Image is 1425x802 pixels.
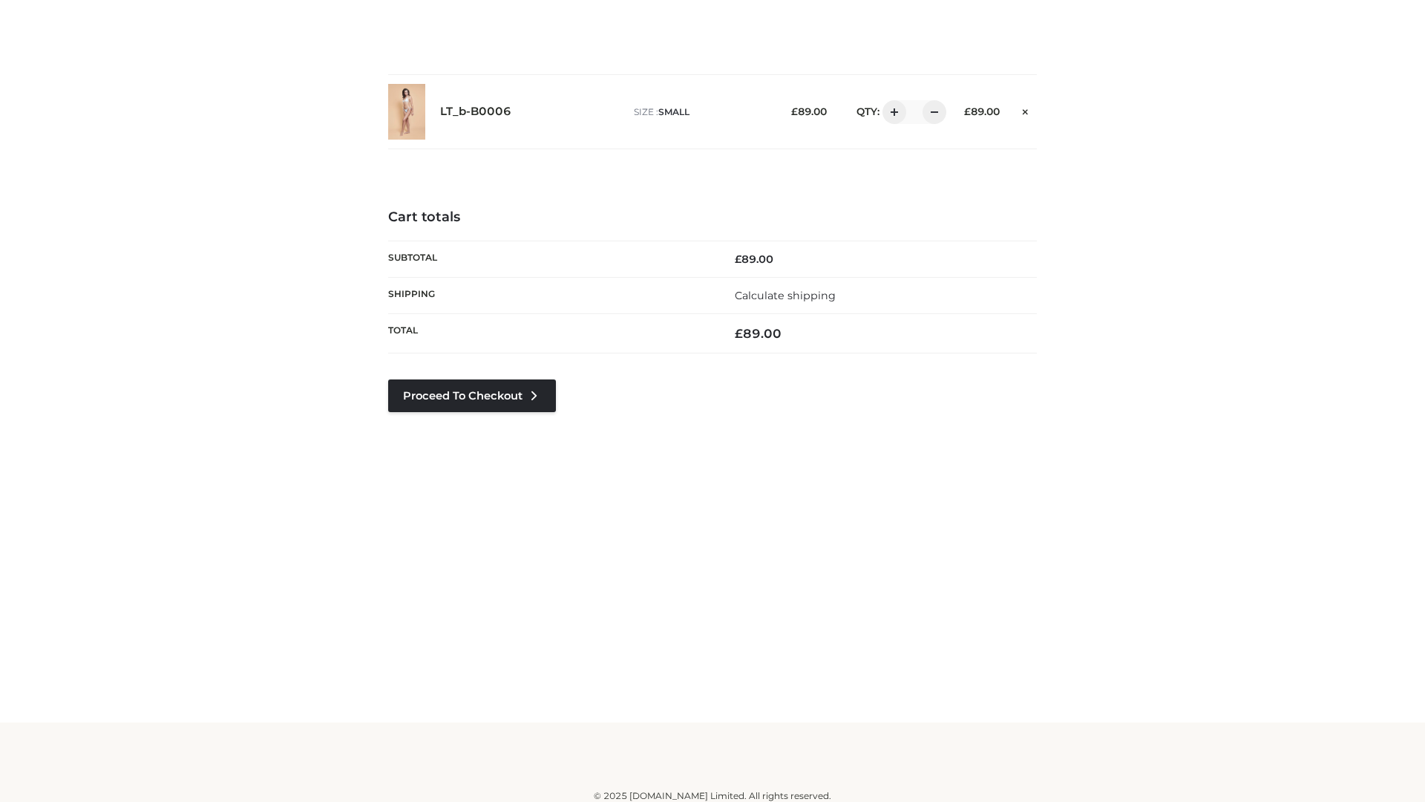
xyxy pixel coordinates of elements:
th: Shipping [388,277,712,313]
span: £ [735,252,741,266]
a: Remove this item [1015,100,1037,120]
span: SMALL [658,106,689,117]
div: QTY: [842,100,941,124]
a: LT_b-B0006 [440,105,511,119]
span: £ [735,326,743,341]
a: Proceed to Checkout [388,379,556,412]
th: Total [388,314,712,353]
h4: Cart totals [388,209,1037,226]
a: Calculate shipping [735,289,836,302]
bdi: 89.00 [735,326,782,341]
bdi: 89.00 [791,105,827,117]
bdi: 89.00 [735,252,773,266]
bdi: 89.00 [964,105,1000,117]
span: £ [964,105,971,117]
th: Subtotal [388,241,712,277]
p: size : [634,105,768,119]
span: £ [791,105,798,117]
